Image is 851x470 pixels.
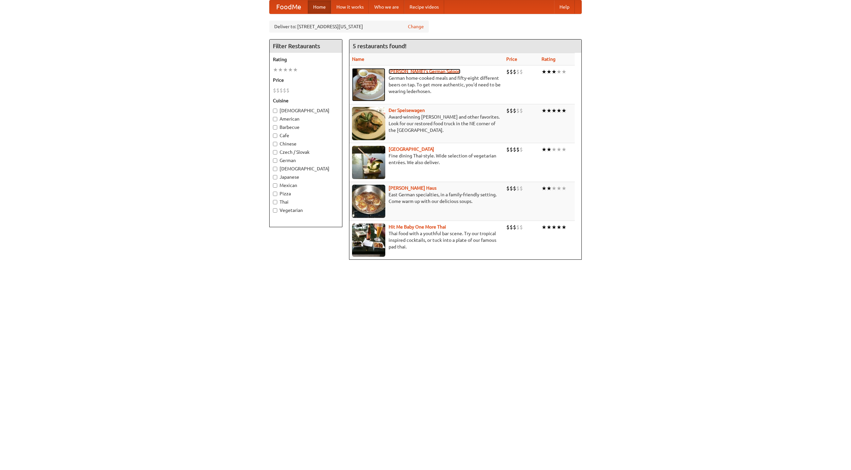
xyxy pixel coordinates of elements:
a: Price [506,56,517,62]
input: Cafe [273,134,277,138]
a: How it works [331,0,369,14]
li: $ [516,107,520,114]
input: Mexican [273,183,277,188]
a: Recipe videos [404,0,444,14]
h4: Filter Restaurants [270,40,342,53]
li: $ [506,68,510,75]
li: $ [506,146,510,153]
a: Rating [542,56,555,62]
h5: Rating [273,56,339,63]
li: ★ [561,107,566,114]
a: FoodMe [270,0,308,14]
label: Japanese [273,174,339,180]
li: $ [283,87,286,94]
a: Name [352,56,364,62]
li: ★ [561,146,566,153]
img: speisewagen.jpg [352,107,385,140]
p: East German specialties, in a family-friendly setting. Come warm up with our delicious soups. [352,191,501,205]
li: $ [516,146,520,153]
a: Der Speisewagen [389,108,425,113]
li: ★ [556,224,561,231]
img: babythai.jpg [352,224,385,257]
li: ★ [542,146,547,153]
li: ★ [542,68,547,75]
img: satay.jpg [352,146,385,179]
li: ★ [551,185,556,192]
input: Chinese [273,142,277,146]
li: $ [513,224,516,231]
a: [GEOGRAPHIC_DATA] [389,146,434,152]
ng-pluralize: 5 restaurants found! [353,43,407,49]
li: $ [506,107,510,114]
li: ★ [542,107,547,114]
label: Mexican [273,182,339,189]
label: Czech / Slovak [273,149,339,155]
li: $ [513,68,516,75]
label: Thai [273,199,339,205]
a: [PERSON_NAME] Haus [389,185,436,191]
img: esthers.jpg [352,68,385,101]
input: [DEMOGRAPHIC_DATA] [273,109,277,113]
label: Vegetarian [273,207,339,214]
label: American [273,116,339,122]
li: $ [510,146,513,153]
a: Hit Me Baby One More Thai [389,224,446,230]
li: $ [276,87,280,94]
li: ★ [547,224,551,231]
li: $ [273,87,276,94]
li: ★ [273,66,278,73]
li: ★ [556,185,561,192]
li: ★ [561,68,566,75]
li: $ [286,87,290,94]
li: $ [280,87,283,94]
li: $ [516,185,520,192]
li: ★ [547,146,551,153]
input: Vegetarian [273,208,277,213]
li: $ [510,185,513,192]
li: $ [520,224,523,231]
li: $ [506,224,510,231]
p: Thai food with a youthful bar scene. Try our tropical inspired cocktails, or tuck into a plate of... [352,230,501,250]
div: Deliver to: [STREET_ADDRESS][US_STATE] [269,21,429,33]
a: Help [554,0,575,14]
a: Home [308,0,331,14]
p: German home-cooked meals and fifty-eight different beers on tap. To get more authentic, you'd nee... [352,75,501,95]
input: [DEMOGRAPHIC_DATA] [273,167,277,171]
li: $ [520,185,523,192]
li: $ [516,68,520,75]
input: Thai [273,200,277,204]
label: Chinese [273,141,339,147]
li: ★ [547,68,551,75]
li: ★ [556,68,561,75]
li: ★ [288,66,293,73]
input: Japanese [273,175,277,179]
li: ★ [547,107,551,114]
label: [DEMOGRAPHIC_DATA] [273,107,339,114]
h5: Price [273,77,339,83]
a: [PERSON_NAME]'s German Saloon [389,69,460,74]
p: Fine dining Thai-style. Wide selection of vegetarian entrées. We also deliver. [352,152,501,166]
li: $ [510,224,513,231]
li: ★ [293,66,298,73]
li: ★ [551,107,556,114]
li: $ [510,107,513,114]
li: ★ [551,224,556,231]
li: ★ [561,185,566,192]
li: ★ [542,224,547,231]
li: $ [513,146,516,153]
input: Barbecue [273,125,277,130]
li: ★ [283,66,288,73]
label: Cafe [273,132,339,139]
input: American [273,117,277,121]
li: $ [506,185,510,192]
li: ★ [542,185,547,192]
h5: Cuisine [273,97,339,104]
label: [DEMOGRAPHIC_DATA] [273,165,339,172]
li: ★ [556,107,561,114]
a: Change [408,23,424,30]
